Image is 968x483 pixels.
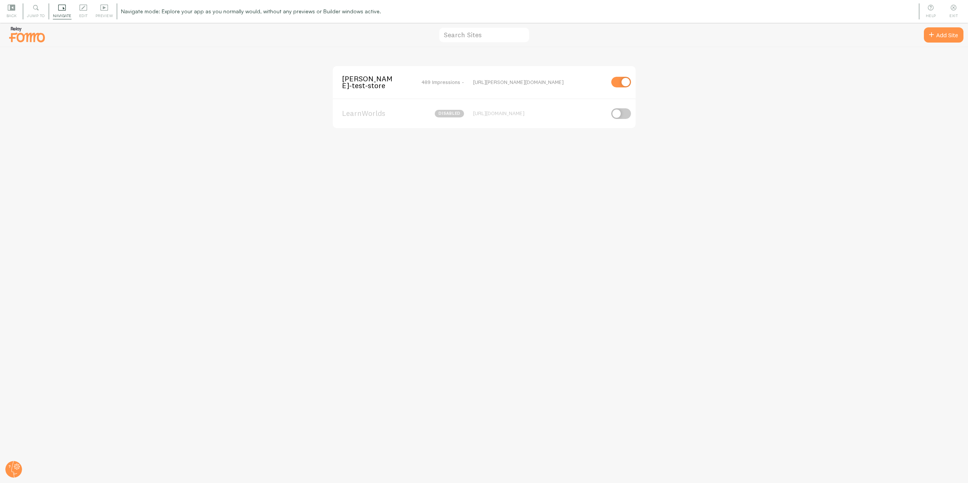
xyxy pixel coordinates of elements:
[8,25,46,44] img: fomo-relay-logo-orange.svg
[473,110,604,117] div: [URL][DOMAIN_NAME]
[435,110,464,117] span: disabled
[342,75,403,89] span: [PERSON_NAME]-test-store
[421,79,464,86] span: 489 Impressions -
[342,110,403,117] span: LearnWorlds
[473,79,604,86] div: [URL][PERSON_NAME][DOMAIN_NAME]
